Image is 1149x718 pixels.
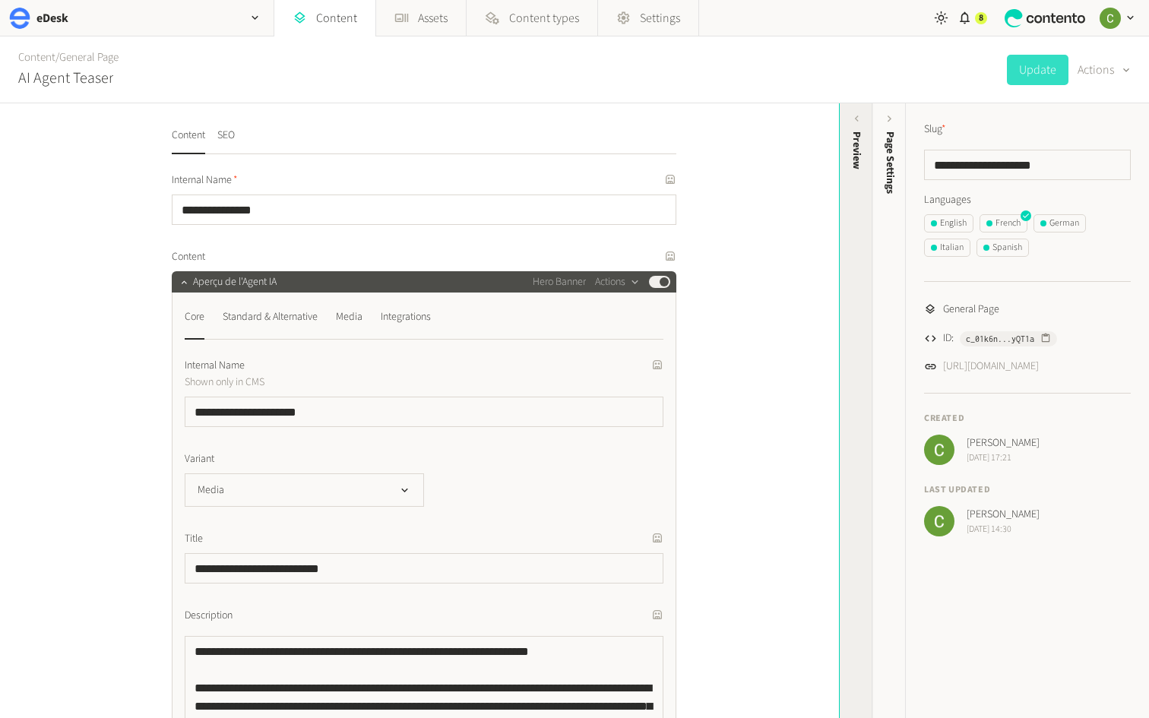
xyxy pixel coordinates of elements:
[9,8,30,29] img: eDesk
[172,172,238,188] span: Internal Name
[967,523,1040,536] span: [DATE] 14:30
[1100,8,1121,29] img: Chloe Ryan
[960,331,1057,346] button: c_01k6n...yQT1a
[943,331,954,346] span: ID:
[172,128,205,154] button: Content
[185,374,530,391] p: Shown only in CMS
[185,358,245,374] span: Internal Name
[509,9,579,27] span: Content types
[172,249,205,265] span: Content
[381,305,431,329] div: Integrations
[336,305,362,329] div: Media
[1007,55,1068,85] button: Update
[36,9,68,27] h2: eDesk
[931,241,964,255] div: Italian
[1078,55,1131,85] button: Actions
[882,131,898,194] span: Page Settings
[966,332,1034,346] span: c_01k6n...yQT1a
[976,239,1029,257] button: Spanish
[931,217,967,230] div: English
[924,214,973,232] button: English
[1033,214,1086,232] button: German
[967,451,1040,465] span: [DATE] 17:21
[533,274,586,290] span: Hero Banner
[1040,217,1079,230] div: German
[18,49,55,65] a: Content
[223,305,318,329] div: Standard & Alternative
[640,9,680,27] span: Settings
[849,131,865,169] div: Preview
[943,359,1039,375] a: [URL][DOMAIN_NAME]
[967,507,1040,523] span: [PERSON_NAME]
[924,239,970,257] button: Italian
[979,11,983,25] span: 8
[980,214,1027,232] button: French
[185,451,214,467] span: Variant
[217,128,235,154] button: SEO
[55,49,59,65] span: /
[185,305,204,329] div: Core
[18,67,113,90] h2: AI Agent Teaser
[595,273,640,291] button: Actions
[193,274,277,290] span: Aperçu de l'Agent IA
[924,506,954,536] img: Chloe Ryan
[185,531,203,547] span: Title
[924,412,1131,425] h4: Created
[967,435,1040,451] span: [PERSON_NAME]
[924,435,954,465] img: Chloe Ryan
[924,192,1131,208] label: Languages
[986,217,1021,230] div: French
[185,608,233,624] span: Description
[59,49,119,65] a: General Page
[185,473,424,507] button: Media
[983,241,1022,255] div: Spanish
[943,302,999,318] span: General Page
[924,483,1131,497] h4: Last updated
[924,122,946,138] label: Slug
